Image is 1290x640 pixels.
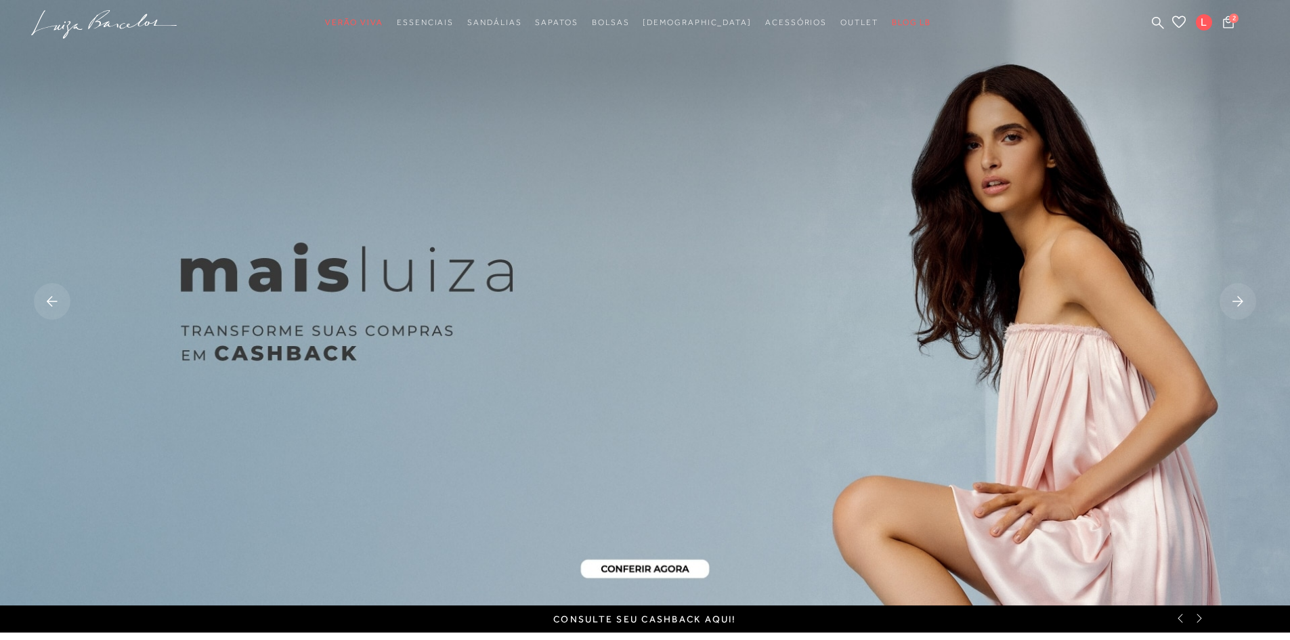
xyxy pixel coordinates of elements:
a: noSubCategoriesText [643,10,752,35]
span: BLOG LB [892,18,931,27]
a: noSubCategoriesText [592,10,630,35]
span: 2 [1229,14,1239,23]
a: Consulte seu cashback aqui! [553,614,736,624]
span: Outlet [840,18,878,27]
a: noSubCategoriesText [535,10,578,35]
button: 2 [1219,15,1238,33]
a: noSubCategoriesText [840,10,878,35]
span: Sandálias [467,18,521,27]
span: Essenciais [397,18,454,27]
span: L [1196,14,1212,30]
span: Verão Viva [325,18,383,27]
a: noSubCategoriesText [467,10,521,35]
a: noSubCategoriesText [765,10,827,35]
a: noSubCategoriesText [397,10,454,35]
span: Sapatos [535,18,578,27]
span: Acessórios [765,18,827,27]
a: noSubCategoriesText [325,10,383,35]
a: BLOG LB [892,10,931,35]
span: Bolsas [592,18,630,27]
button: L [1190,14,1219,35]
span: [DEMOGRAPHIC_DATA] [643,18,752,27]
